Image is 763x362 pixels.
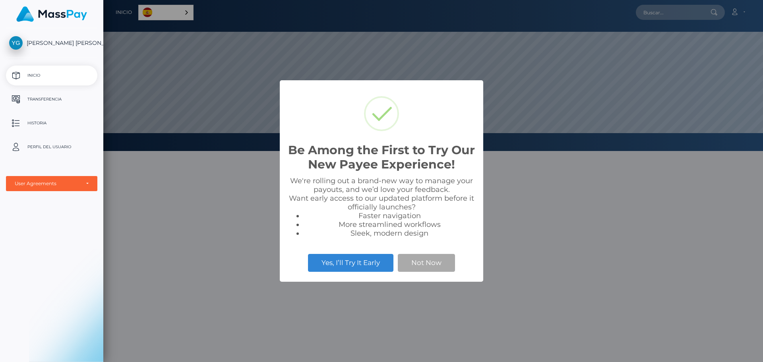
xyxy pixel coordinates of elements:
button: Yes, I’ll Try It Early [308,254,393,271]
img: MassPay [16,6,87,22]
div: We're rolling out a brand-new way to manage your payouts, and we’d love your feedback. Want early... [288,176,475,238]
div: User Agreements [15,180,80,187]
p: Perfil del usuario [9,141,94,153]
li: Faster navigation [304,211,475,220]
h2: Be Among the First to Try Our New Payee Experience! [288,143,475,172]
p: Historia [9,117,94,129]
span: [PERSON_NAME] [PERSON_NAME] [6,39,97,46]
button: User Agreements [6,176,97,191]
p: Transferencia [9,93,94,105]
p: Inicio [9,70,94,81]
li: Sleek, modern design [304,229,475,238]
li: More streamlined workflows [304,220,475,229]
button: Not Now [398,254,455,271]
